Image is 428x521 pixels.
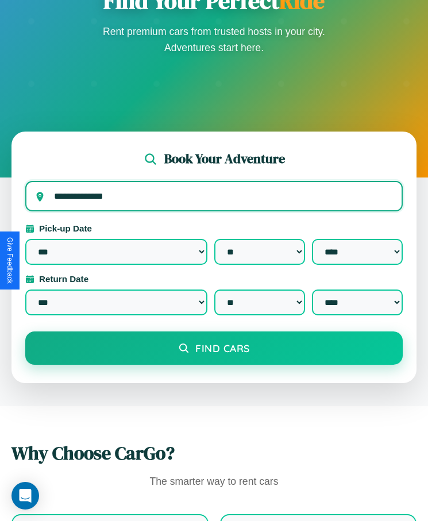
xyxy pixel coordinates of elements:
h2: Why Choose CarGo? [11,441,417,466]
div: Open Intercom Messenger [11,482,39,510]
button: Find Cars [25,331,403,365]
label: Return Date [25,274,403,284]
div: Give Feedback [6,237,14,284]
p: Rent premium cars from trusted hosts in your city. Adventures start here. [99,24,329,56]
p: The smarter way to rent cars [11,473,417,491]
label: Pick-up Date [25,223,403,233]
h2: Book Your Adventure [164,150,285,168]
